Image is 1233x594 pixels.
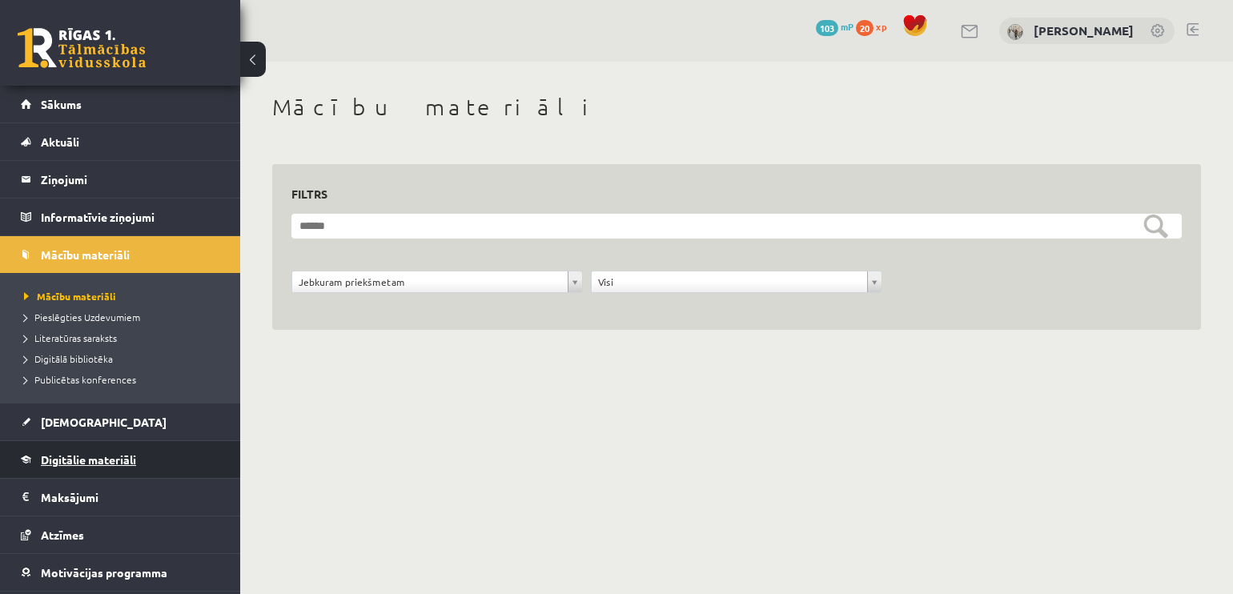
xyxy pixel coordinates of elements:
span: xp [876,20,886,33]
a: 20 xp [856,20,894,33]
legend: Informatīvie ziņojumi [41,199,220,235]
legend: Ziņojumi [41,161,220,198]
span: [DEMOGRAPHIC_DATA] [41,415,167,429]
span: Mācību materiāli [24,290,116,303]
a: Mācību materiāli [21,236,220,273]
a: Mācību materiāli [24,289,224,303]
span: Digitālie materiāli [41,452,136,467]
a: Rīgas 1. Tālmācības vidusskola [18,28,146,68]
span: Aktuāli [41,134,79,149]
legend: Maksājumi [41,479,220,516]
h3: Filtrs [291,183,1163,205]
span: Motivācijas programma [41,565,167,580]
a: Aktuāli [21,123,220,160]
a: Visi [592,271,882,292]
span: 103 [816,20,838,36]
a: Sākums [21,86,220,122]
a: Publicētas konferences [24,372,224,387]
a: Ziņojumi [21,161,220,198]
span: mP [841,20,853,33]
span: Pieslēgties Uzdevumiem [24,311,140,323]
span: Publicētas konferences [24,373,136,386]
a: Digitālā bibliotēka [24,351,224,366]
span: Mācību materiāli [41,247,130,262]
a: Maksājumi [21,479,220,516]
span: Atzīmes [41,528,84,542]
a: [PERSON_NAME] [1034,22,1134,38]
a: Pieslēgties Uzdevumiem [24,310,224,324]
a: Atzīmes [21,516,220,553]
a: Informatīvie ziņojumi [21,199,220,235]
span: 20 [856,20,874,36]
span: Visi [598,271,861,292]
span: Digitālā bibliotēka [24,352,113,365]
h1: Mācību materiāli [272,94,1201,121]
a: Literatūras saraksts [24,331,224,345]
a: 103 mP [816,20,853,33]
a: Digitālie materiāli [21,441,220,478]
a: Jebkuram priekšmetam [292,271,582,292]
img: Angelīna Vitkovska [1007,24,1023,40]
span: Literatūras saraksts [24,331,117,344]
span: Sākums [41,97,82,111]
a: Motivācijas programma [21,554,220,591]
span: Jebkuram priekšmetam [299,271,561,292]
a: [DEMOGRAPHIC_DATA] [21,403,220,440]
